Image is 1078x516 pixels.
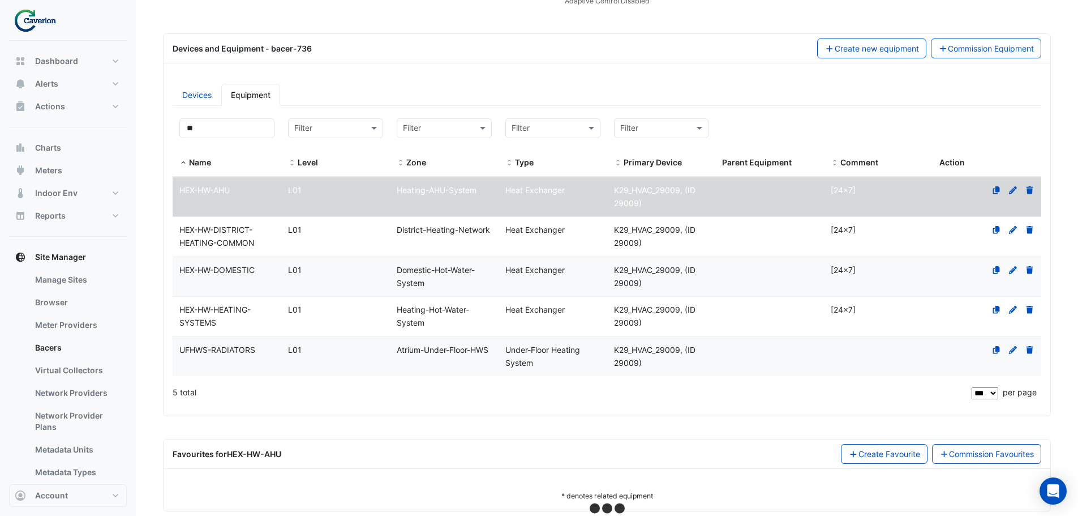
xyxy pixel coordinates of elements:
span: Comment [840,157,878,167]
div: Devices and Equipment - bacer-736 [166,42,810,54]
a: Delete [1025,225,1035,234]
a: Delete [1025,345,1035,355]
button: Create Favourite [841,444,927,464]
span: Meters [35,165,62,176]
a: Clone Equipment [991,265,1002,275]
a: Browser [26,291,127,314]
span: Primary Device [614,159,622,168]
span: District-Heating-Network [397,225,490,234]
a: Metadata Types [26,461,127,484]
button: Reports [9,204,127,227]
app-icon: Meters [15,165,26,176]
button: Dashboard [9,50,127,73]
app-icon: Actions [15,101,26,112]
a: Virtual Collectors [26,359,127,382]
span: HEX-HW-AHU [179,185,230,195]
app-icon: Dashboard [15,56,26,67]
span: Dashboard [35,56,78,67]
span: K29_HVAC_29009, (ID 29009) [614,305,695,327]
span: HEX-HW-HEATING-SYSTEMS [179,305,251,327]
a: Devices [173,84,221,106]
a: Delete [1025,305,1035,314]
span: Parent Equipment [722,157,792,167]
span: Heating-Hot-Water-System [397,305,469,327]
span: Heat Exchanger [505,185,565,195]
a: Network Provider Plans [26,404,127,438]
span: K29_HVAC_29009, (ID 29009) [614,345,695,368]
img: Company Logo [14,9,65,32]
span: Heat Exchanger [505,225,565,234]
span: L01 [288,265,302,275]
span: L01 [288,305,302,314]
button: Create new equipment [817,39,926,58]
span: Heat Exchanger [505,265,565,275]
a: Clone Equipment [991,185,1002,195]
span: Type [505,159,513,168]
div: 5 total [173,378,969,407]
app-icon: Site Manager [15,251,26,263]
span: [24x7] [831,185,856,195]
div: Open Intercom Messenger [1040,477,1067,505]
a: Clone Equipment [991,225,1002,234]
span: Level [288,159,296,168]
span: Indoor Env [35,187,78,199]
span: Type [515,157,534,167]
span: L01 [288,185,302,195]
span: per page [1003,387,1037,397]
a: Metadata Units [26,438,127,461]
span: Comment [831,159,839,168]
a: Network Providers [26,382,127,404]
span: Action [939,157,965,167]
span: Account [35,490,68,501]
div: Favourites [173,448,281,460]
span: Domestic-Hot-Water-System [397,265,475,288]
app-icon: Alerts [15,78,26,89]
small: * denotes related equipment [561,492,653,500]
span: Name [189,157,211,167]
span: Heating-AHU-System [397,185,476,195]
a: Equipment [221,84,280,106]
a: Edit [1008,225,1018,234]
a: Commission Favourites [932,444,1042,464]
button: Account [9,484,127,507]
a: Metadata [26,484,127,506]
strong: HEX-HW-AHU [227,449,281,459]
app-icon: Reports [15,210,26,221]
a: Clone Equipment [991,345,1002,355]
span: K29_HVAC_29009, (ID 29009) [614,185,695,208]
button: Actions [9,95,127,118]
a: Manage Sites [26,268,127,291]
span: for [216,449,281,459]
a: Delete [1025,265,1035,275]
span: K29_HVAC_29009, (ID 29009) [614,225,695,248]
a: Delete [1025,185,1035,195]
button: Meters [9,159,127,182]
button: Indoor Env [9,182,127,204]
app-icon: Indoor Env [15,187,26,199]
button: Alerts [9,73,127,95]
span: Atrium-Under-Floor-HWS [397,345,488,355]
span: Alerts [35,78,58,89]
span: L01 [288,225,302,234]
a: Edit [1008,185,1018,195]
span: Under-Floor Heating System [505,345,580,368]
app-icon: Charts [15,142,26,153]
span: UFHWS-RADIATORS [179,345,255,355]
a: Bacers [26,336,127,359]
a: Edit [1008,305,1018,314]
span: Actions [35,101,65,112]
span: HEX-HW-DOMESTIC [179,265,255,275]
span: Reports [35,210,66,221]
span: Site Manager [35,251,86,263]
span: K29_HVAC_29009, (ID 29009) [614,265,695,288]
button: Charts [9,137,127,159]
a: Edit [1008,265,1018,275]
span: HEX-HW-DISTRICT-HEATING-COMMON [179,225,255,248]
span: Zone [406,157,426,167]
span: Name [179,159,187,168]
span: L01 [288,345,302,355]
button: Site Manager [9,246,127,268]
a: Clone Equipment [991,305,1002,314]
span: [24x7] [831,265,856,275]
a: Meter Providers [26,314,127,336]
